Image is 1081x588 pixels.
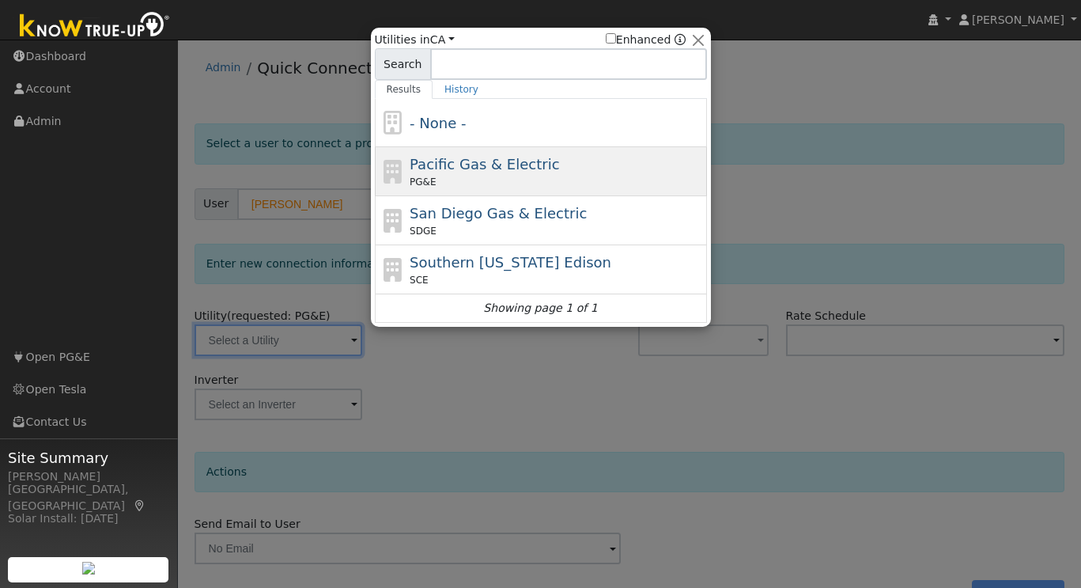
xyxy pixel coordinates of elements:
span: SCE [410,273,429,287]
label: Enhanced [606,32,671,48]
input: Enhanced [606,33,616,44]
span: Show enhanced providers [606,32,686,48]
a: Enhanced Providers [675,33,686,46]
div: [PERSON_NAME] [8,469,169,485]
span: Search [375,48,431,80]
span: Pacific Gas & Electric [410,156,559,173]
img: retrieve [82,562,95,575]
span: [PERSON_NAME] [972,13,1064,26]
div: Solar Install: [DATE] [8,510,169,527]
span: Site Summary [8,447,169,469]
img: Know True-Up [12,9,178,44]
a: Map [133,499,147,512]
span: San Diego Gas & Electric [410,205,587,222]
span: Utilities in [375,32,455,48]
span: PG&E [410,175,436,189]
i: Showing page 1 of 1 [483,300,597,317]
a: History [433,80,490,99]
a: CA [430,33,455,46]
span: SDGE [410,224,437,238]
a: Results [375,80,433,99]
span: Southern [US_STATE] Edison [410,254,611,271]
span: - None - [410,115,466,131]
div: [GEOGRAPHIC_DATA], [GEOGRAPHIC_DATA] [8,481,169,514]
